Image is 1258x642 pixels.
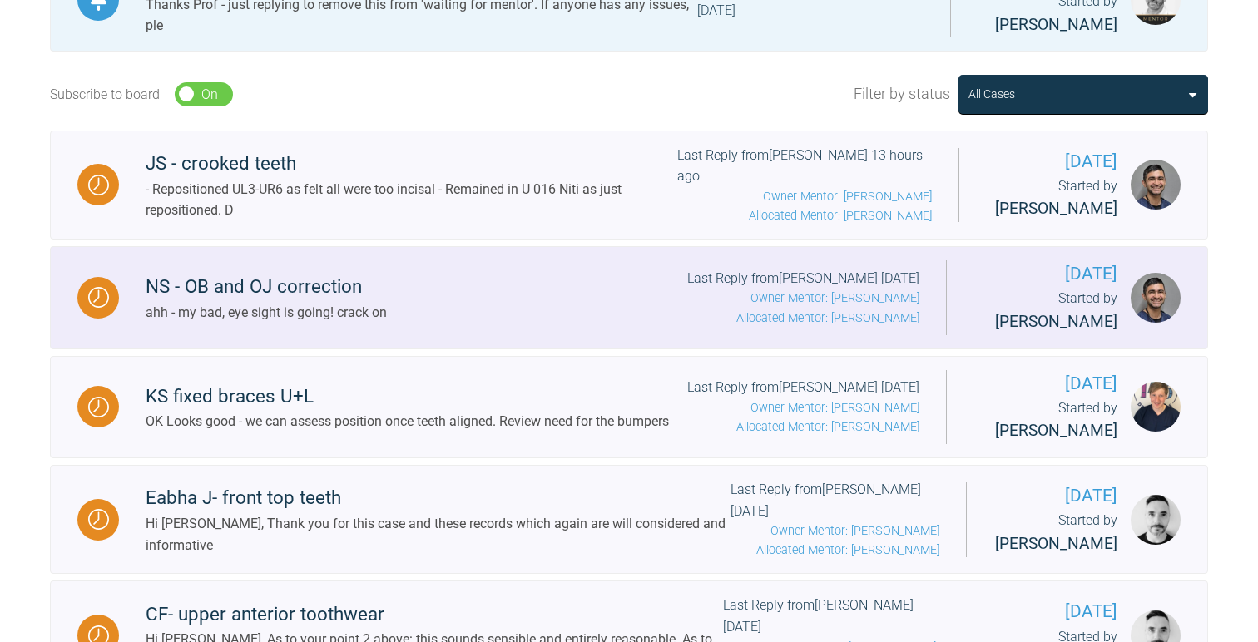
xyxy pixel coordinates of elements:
[995,534,1117,553] span: [PERSON_NAME]
[50,246,1208,349] a: WaitingNS - OB and OJ correctionahh - my bad, eye sight is going! crack onLast Reply from[PERSON_...
[50,465,1208,574] a: WaitingEabha J- front top teethHi [PERSON_NAME], Thank you for this case and these records which ...
[1131,382,1181,432] img: Jack Gardner
[146,600,723,630] div: CF- upper anterior toothwear
[1131,160,1181,210] img: Adam Moosa
[1131,273,1181,323] img: Adam Moosa
[687,417,919,437] p: Allocated Mentor: [PERSON_NAME]
[677,187,932,206] p: Owner Mentor: [PERSON_NAME]
[146,411,669,432] div: OK Looks good - we can assess position once teeth aligned. Review need for the bumpers
[146,513,731,556] div: Hi [PERSON_NAME], Thank you for this case and these records which again are will considered and i...
[995,312,1117,331] span: [PERSON_NAME]
[88,509,109,530] img: Waiting
[986,175,1117,222] div: Started by
[146,149,677,179] div: JS - crooked teeth
[687,398,919,417] p: Owner Mentor: [PERSON_NAME]
[993,510,1117,556] div: Started by
[687,289,919,308] p: Owner Mentor: [PERSON_NAME]
[986,148,1117,175] span: [DATE]
[146,272,387,302] div: NS - OB and OJ correction
[973,260,1117,288] span: [DATE]
[854,82,950,106] span: Filter by status
[968,85,1015,103] div: All Cases
[995,15,1117,34] span: [PERSON_NAME]
[677,145,932,225] div: Last Reply from [PERSON_NAME] 13 hours ago
[88,287,109,308] img: Waiting
[146,382,669,412] div: KS fixed braces U+L
[88,397,109,417] img: Waiting
[993,482,1117,510] span: [DATE]
[731,541,939,560] p: Allocated Mentor: [PERSON_NAME]
[731,479,939,560] div: Last Reply from [PERSON_NAME] [DATE]
[146,179,677,221] div: - Repositioned UL3-UR6 as felt all were too incisal - Remained in U 016 Niti as just repositioned. D
[146,483,731,513] div: Eabha J- front top teeth
[990,598,1117,625] span: [DATE]
[50,131,1208,240] a: WaitingJS - crooked teeth- Repositioned UL3-UR6 as felt all were too incisal - Remained in U 016 ...
[146,302,387,323] div: ahh - my bad, eye sight is going! crack on
[50,84,160,106] div: Subscribe to board
[973,288,1117,334] div: Started by
[995,421,1117,440] span: [PERSON_NAME]
[687,309,919,328] p: Allocated Mentor: [PERSON_NAME]
[201,84,218,106] div: On
[731,521,939,541] p: Owner Mentor: [PERSON_NAME]
[677,206,932,225] p: Allocated Mentor: [PERSON_NAME]
[50,356,1208,459] a: WaitingKS fixed braces U+LOK Looks good - we can assess position once teeth aligned. Review need ...
[88,175,109,195] img: Waiting
[687,377,919,437] div: Last Reply from [PERSON_NAME] [DATE]
[973,370,1117,398] span: [DATE]
[995,199,1117,218] span: [PERSON_NAME]
[687,268,919,328] div: Last Reply from [PERSON_NAME] [DATE]
[973,398,1117,444] div: Started by
[1131,495,1181,545] img: Derek Lombard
